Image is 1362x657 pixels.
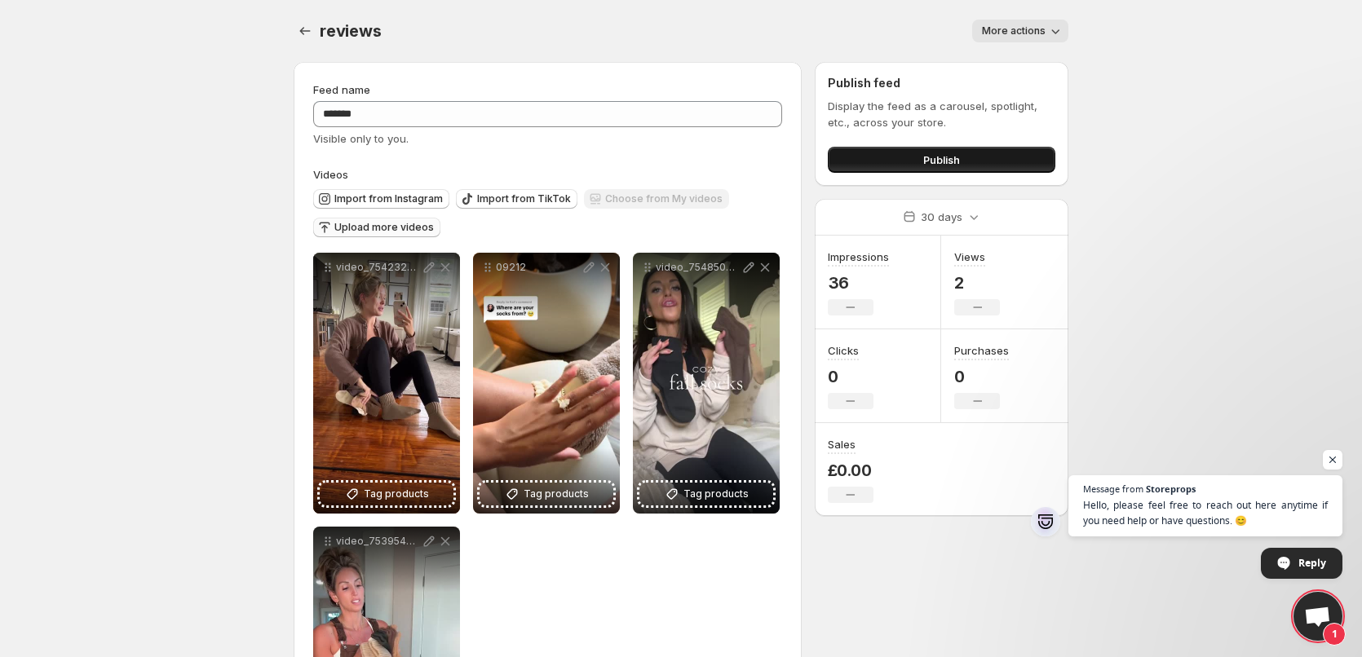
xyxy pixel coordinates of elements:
[313,218,440,237] button: Upload more videos
[320,21,382,41] span: reviews
[480,483,613,505] button: Tag products
[972,20,1068,42] button: More actions
[313,132,409,145] span: Visible only to you.
[828,436,856,452] h3: Sales
[294,20,316,42] button: Settings
[524,486,589,502] span: Tag products
[828,75,1055,91] h2: Publish feed
[828,273,889,293] p: 36
[982,24,1046,37] span: More actions
[334,221,434,234] span: Upload more videos
[828,147,1055,173] button: Publish
[828,249,889,265] h3: Impressions
[313,253,460,514] div: video_7542323527215549751Tag products
[313,168,348,181] span: Videos
[336,535,421,548] p: video_7539547516354825485
[954,342,1009,359] h3: Purchases
[336,261,421,274] p: video_7542323527215549751
[334,192,443,205] span: Import from Instagram
[456,189,577,209] button: Import from TikTok
[828,98,1055,130] p: Display the feed as a carousel, spotlight, etc., across your store.
[1323,623,1346,646] span: 1
[320,483,453,505] button: Tag products
[656,261,741,274] p: video_7548508706942487863
[1083,484,1143,493] span: Message from
[1298,549,1326,577] span: Reply
[1293,592,1342,641] div: Open chat
[639,483,773,505] button: Tag products
[1083,497,1328,528] span: Hello, please feel free to reach out here anytime if you need help or have questions. 😊
[473,253,620,514] div: 09212Tag products
[954,249,985,265] h3: Views
[828,342,859,359] h3: Clicks
[683,486,749,502] span: Tag products
[364,486,429,502] span: Tag products
[477,192,571,205] span: Import from TikTok
[313,189,449,209] button: Import from Instagram
[954,273,1000,293] p: 2
[923,152,960,168] span: Publish
[496,261,581,274] p: 09212
[1146,484,1196,493] span: Storeprops
[828,367,873,386] p: 0
[921,209,962,225] p: 30 days
[828,461,873,480] p: £0.00
[633,253,780,514] div: video_7548508706942487863Tag products
[313,83,370,96] span: Feed name
[954,367,1009,386] p: 0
